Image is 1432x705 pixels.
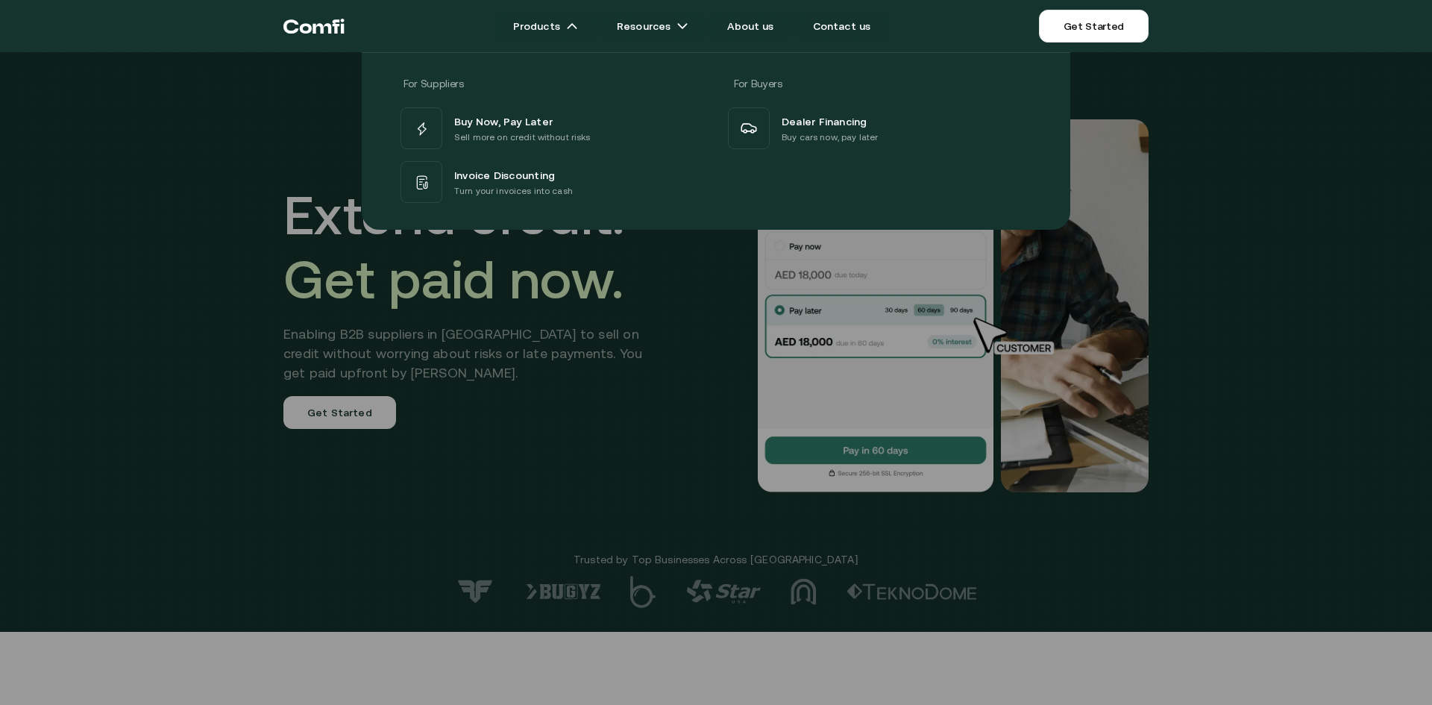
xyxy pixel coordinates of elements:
p: Buy cars now, pay later [782,130,878,145]
span: For Suppliers [403,78,463,90]
a: Return to the top of the Comfi home page [283,4,345,48]
a: Resourcesarrow icons [599,11,706,41]
span: Buy Now, Pay Later [454,112,553,130]
a: About us [709,11,791,41]
a: Buy Now, Pay LaterSell more on credit without risks [398,104,707,152]
span: Invoice Discounting [454,166,555,184]
a: Get Started [1039,10,1149,43]
a: Productsarrow icons [495,11,596,41]
a: Contact us [795,11,889,41]
p: Turn your invoices into cash [454,184,573,198]
span: For Buyers [734,78,782,90]
img: arrow icons [566,20,578,32]
p: Sell more on credit without risks [454,130,591,145]
img: arrow icons [676,20,688,32]
a: Dealer FinancingBuy cars now, pay later [725,104,1034,152]
span: Dealer Financing [782,112,867,130]
a: Invoice DiscountingTurn your invoices into cash [398,158,707,206]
